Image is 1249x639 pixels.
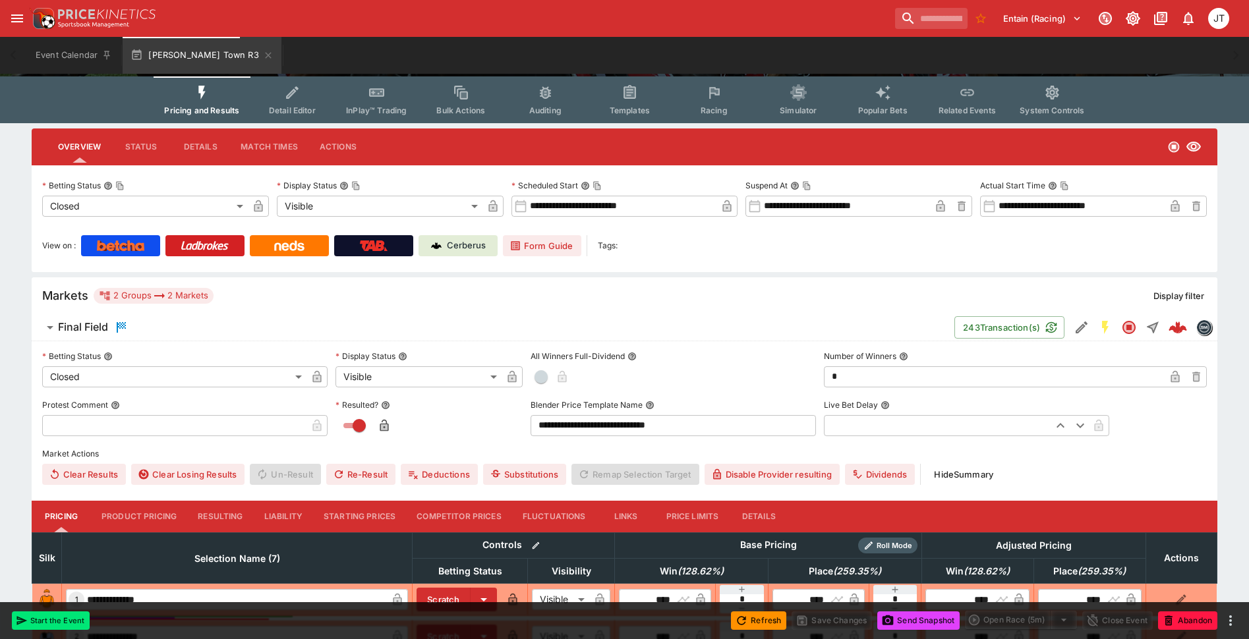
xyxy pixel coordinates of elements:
[111,131,171,163] button: Status
[115,181,125,190] button: Copy To Clipboard
[335,350,395,362] p: Display Status
[596,501,656,532] button: Links
[858,105,908,115] span: Popular Bets
[995,8,1089,29] button: Select Tenant
[42,196,248,217] div: Closed
[381,401,390,410] button: Resulted?
[581,181,590,190] button: Scheduled StartCopy To Clipboard
[871,540,917,551] span: Roll Mode
[42,399,108,410] p: Protest Comment
[230,131,308,163] button: Match Times
[277,196,482,217] div: Visible
[1223,613,1238,628] button: more
[42,366,306,387] div: Closed
[436,105,485,115] span: Bulk Actions
[531,350,625,362] p: All Winners Full-Dividend
[824,399,878,410] p: Live Bet Delay
[73,595,81,604] span: 1
[42,288,88,303] h5: Markets
[32,532,62,583] th: Silk
[154,76,1095,123] div: Event type filters
[5,7,29,30] button: open drawer
[729,501,788,532] button: Details
[36,589,57,610] img: runner 1
[877,611,960,630] button: Send Snapshot
[1165,314,1191,341] a: 26424c83-99f8-47f8-8969-d22e50d49e4a
[926,464,1001,485] button: HideSummary
[705,464,840,485] button: Disable Provider resulting
[881,401,890,410] button: Live Bet Delay
[610,105,650,115] span: Templates
[794,563,896,579] span: Place(259.35%)
[1169,318,1187,337] img: logo-cerberus--red.svg
[1121,319,1137,335] svg: Closed
[527,537,544,554] button: Bulk edit
[313,501,406,532] button: Starting Prices
[899,352,908,361] button: Number of Winners
[1121,7,1145,30] button: Toggle light/dark mode
[32,314,954,341] button: Final Field
[360,240,388,251] img: TabNZ
[42,464,126,485] button: Clear Results
[531,399,643,410] p: Blender Price Template Name
[780,105,817,115] span: Simulator
[503,235,581,256] a: Form Guide
[511,180,578,191] p: Scheduled Start
[931,563,1024,579] span: Win(128.62%)
[308,131,368,163] button: Actions
[447,239,486,252] p: Cerberus
[980,180,1045,191] p: Actual Start Time
[678,563,724,579] em: ( 128.62 %)
[824,350,896,362] p: Number of Winners
[845,464,915,485] button: Dividends
[111,401,120,410] button: Protest Comment
[858,538,917,553] div: Show/hide Price Roll mode configuration.
[42,180,101,191] p: Betting Status
[593,181,602,190] button: Copy To Clipboard
[406,501,512,532] button: Competitor Prices
[954,316,1064,339] button: 243Transaction(s)
[274,240,304,251] img: Neds
[921,532,1146,558] th: Adjusted Pricing
[180,551,295,567] span: Selection Name (7)
[32,501,91,532] button: Pricing
[123,37,281,74] button: [PERSON_NAME] Town R3
[735,537,802,553] div: Base Pricing
[970,8,991,29] button: No Bookmarks
[1158,613,1217,626] span: Mark an event as closed and abandoned.
[1060,181,1069,190] button: Copy To Clipboard
[1093,7,1117,30] button: Connected to PK
[645,401,654,410] button: Blender Price Template Name
[326,464,395,485] button: Re-Result
[58,9,156,19] img: PriceKinetics
[339,181,349,190] button: Display StatusCopy To Clipboard
[939,105,996,115] span: Related Events
[802,181,811,190] button: Copy To Clipboard
[895,8,968,29] input: search
[483,464,566,485] button: Substitutions
[1078,563,1126,579] em: ( 259.35 %)
[731,611,786,630] button: Refresh
[1146,285,1212,306] button: Display filter
[103,352,113,361] button: Betting Status
[1167,140,1180,153] svg: Closed
[1197,320,1211,335] img: betmakers
[91,501,187,532] button: Product Pricing
[627,352,637,361] button: All Winners Full-Dividend
[164,105,239,115] span: Pricing and Results
[171,131,230,163] button: Details
[97,240,144,251] img: Betcha
[1146,532,1217,583] th: Actions
[1141,316,1165,339] button: Straight
[131,464,245,485] button: Clear Losing Results
[532,589,589,610] div: Visible
[1186,139,1202,155] svg: Visible
[28,37,120,74] button: Event Calendar
[351,181,361,190] button: Copy To Clipboard
[964,563,1010,579] em: ( 128.62 %)
[346,105,407,115] span: InPlay™ Trading
[277,180,337,191] p: Display Status
[1196,319,1212,335] div: betmakers
[42,444,1207,464] label: Market Actions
